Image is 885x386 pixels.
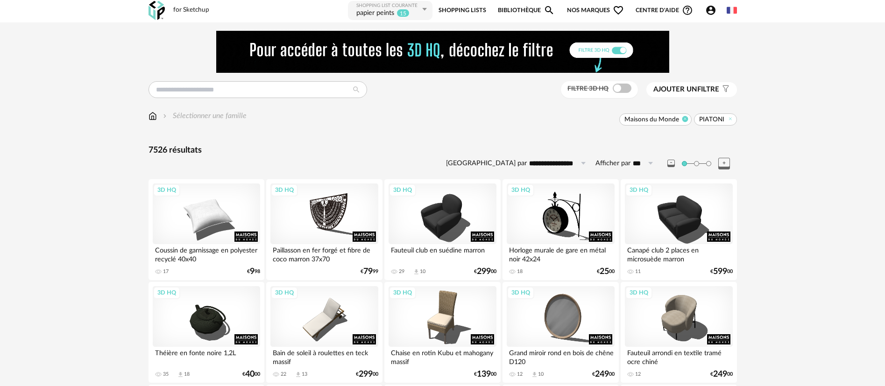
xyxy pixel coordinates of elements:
span: 299 [477,268,491,275]
div: for Sketchup [173,6,209,14]
span: Filtre 3D HQ [567,85,609,92]
div: € 00 [356,371,378,378]
div: 18 [517,268,523,275]
div: 12 [635,371,641,378]
label: Afficher par [595,159,630,168]
div: 18 [184,371,190,378]
div: € 99 [361,268,378,275]
div: € 00 [242,371,260,378]
div: 3D HQ [389,184,416,196]
div: 3D HQ [625,184,652,196]
div: 7526 résultats [149,145,737,156]
sup: 15 [396,9,410,17]
div: 3D HQ [271,287,298,299]
span: Download icon [177,371,184,378]
div: Grand miroir rond en bois de chêne D120 [507,347,614,365]
a: 3D HQ Paillasson en fer forgé et fibre de coco marron 37x70 €7999 [266,179,382,280]
img: svg+xml;base64,PHN2ZyB3aWR0aD0iMTYiIGhlaWdodD0iMTYiIHZpZXdCb3g9IjAgMCAxNiAxNiIgZmlsbD0ibm9uZSIgeG... [161,111,169,121]
a: 3D HQ Canapé club 2 places en microsuède marron 11 €59900 [621,179,736,280]
div: € 00 [710,371,733,378]
div: 12 [517,371,523,378]
span: 25 [600,268,609,275]
span: Download icon [531,371,538,378]
span: Magnify icon [544,5,555,16]
span: Filter icon [719,85,730,94]
span: 40 [245,371,255,378]
div: 11 [635,268,641,275]
span: 9 [250,268,255,275]
div: Fauteuil arrondi en textile tramé ocre chiné [625,347,732,365]
span: 599 [713,268,727,275]
div: 3D HQ [153,287,180,299]
div: papier peints [356,9,394,18]
div: € 00 [710,268,733,275]
span: Download icon [295,371,302,378]
div: 35 [163,371,169,378]
div: Chaise en rotin Kubu et mahogany massif [389,347,496,365]
div: 3D HQ [271,184,298,196]
div: Canapé club 2 places en microsuède marron [625,244,732,263]
a: 3D HQ Bain de soleil à roulettes en teck massif 22 Download icon 13 €29900 [266,282,382,383]
div: Bain de soleil à roulettes en teck massif [270,347,378,365]
a: 3D HQ Horloge murale de gare en métal noir 42x24 18 €2500 [503,179,618,280]
span: 299 [359,371,373,378]
div: € 00 [474,268,496,275]
div: € 00 [474,371,496,378]
div: 3D HQ [625,287,652,299]
img: OXP [149,1,165,20]
span: Help Circle Outline icon [682,5,693,16]
span: Account Circle icon [705,5,716,16]
div: 3D HQ [153,184,180,196]
span: 249 [713,371,727,378]
div: Sélectionner une famille [161,111,247,121]
div: € 98 [247,268,260,275]
img: fr [727,5,737,15]
a: 3D HQ Fauteuil club en suédine marron 29 Download icon 10 €29900 [384,179,500,280]
div: Paillasson en fer forgé et fibre de coco marron 37x70 [270,244,378,263]
span: Ajouter un [653,86,697,93]
a: 3D HQ Chaise en rotin Kubu et mahogany massif €13900 [384,282,500,383]
a: 3D HQ Fauteuil arrondi en textile tramé ocre chiné 12 €24900 [621,282,736,383]
div: 10 [538,371,544,378]
img: FILTRE%20HQ%20NEW_V1%20(4).gif [216,31,669,73]
span: Maisons du Monde [624,115,679,124]
div: 3D HQ [507,287,534,299]
div: 3D HQ [507,184,534,196]
div: Coussin de garnissage en polyester recyclé 40x40 [153,244,260,263]
button: Ajouter unfiltre Filter icon [646,82,737,97]
div: 3D HQ [389,287,416,299]
span: 249 [595,371,609,378]
a: 3D HQ Théière en fonte noire 1,2L 35 Download icon 18 €4000 [149,282,264,383]
div: Fauteuil club en suédine marron [389,244,496,263]
span: Centre d'aideHelp Circle Outline icon [636,5,693,16]
div: € 00 [597,268,615,275]
a: 3D HQ Coussin de garnissage en polyester recyclé 40x40 17 €998 [149,179,264,280]
label: [GEOGRAPHIC_DATA] par [446,159,527,168]
span: 139 [477,371,491,378]
span: Download icon [413,268,420,275]
span: Account Circle icon [705,5,721,16]
div: 22 [281,371,286,378]
div: 29 [399,268,404,275]
div: Shopping List courante [356,3,420,9]
div: 17 [163,268,169,275]
span: PIATONI [699,115,724,124]
span: Heart Outline icon [613,5,624,16]
div: € 00 [592,371,615,378]
span: filtre [653,85,719,94]
img: svg+xml;base64,PHN2ZyB3aWR0aD0iMTYiIGhlaWdodD0iMTciIHZpZXdCb3g9IjAgMCAxNiAxNyIgZmlsbD0ibm9uZSIgeG... [149,111,157,121]
div: 13 [302,371,307,378]
div: Horloge murale de gare en métal noir 42x24 [507,244,614,263]
div: 10 [420,268,425,275]
a: 3D HQ Grand miroir rond en bois de chêne D120 12 Download icon 10 €24900 [503,282,618,383]
div: Théière en fonte noire 1,2L [153,347,260,365]
span: 79 [363,268,373,275]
